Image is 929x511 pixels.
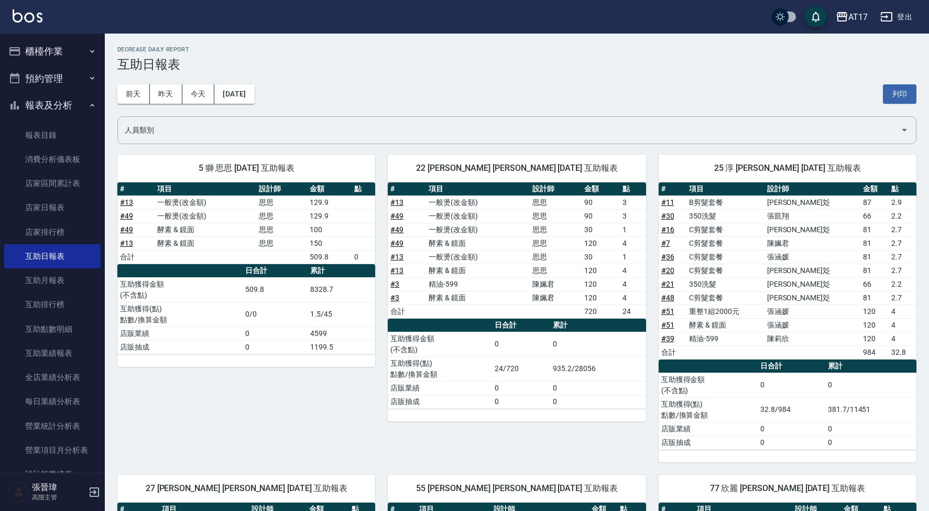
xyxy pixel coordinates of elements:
div: AT17 [848,10,868,24]
a: #13 [390,266,403,275]
td: 思思 [530,264,582,277]
td: 店販業績 [659,422,758,436]
td: 0 [492,395,550,408]
td: B剪髮套餐 [686,195,764,209]
th: 項目 [426,182,530,196]
td: 4 [889,332,916,345]
td: 精油-599 [426,277,530,291]
td: 2.7 [889,264,916,277]
td: 一般燙(改金額) [426,195,530,209]
td: 店販抽成 [117,340,243,354]
a: #49 [390,225,403,234]
td: 935.2/28056 [550,356,646,381]
td: 66 [860,209,888,223]
span: 22 [PERSON_NAME] [PERSON_NAME] [DATE] 互助報表 [400,163,633,173]
td: 509.8 [307,250,352,264]
a: 營業統計分析表 [4,414,101,438]
button: save [805,6,826,27]
td: 0 [243,340,308,354]
table: a dense table [659,360,916,450]
td: C剪髮套餐 [686,291,764,305]
a: #20 [661,266,674,275]
td: [PERSON_NAME]彣 [764,223,861,236]
td: 1 [620,223,646,236]
td: 87 [860,195,888,209]
button: 報表及分析 [4,92,101,119]
td: 2.2 [889,209,916,223]
button: 列印 [883,84,916,104]
td: [PERSON_NAME]彣 [764,264,861,277]
th: # [388,182,426,196]
td: 思思 [256,209,307,223]
td: 90 [582,195,620,209]
td: 32.8/984 [758,397,825,422]
th: 累計 [550,319,646,332]
th: 項目 [155,182,256,196]
th: 金額 [307,182,352,196]
td: 3 [620,209,646,223]
td: 24/720 [492,356,550,381]
td: 一般燙(改金額) [426,209,530,223]
td: 2.9 [889,195,916,209]
table: a dense table [388,182,646,319]
td: 思思 [530,250,582,264]
a: #49 [390,212,403,220]
td: 思思 [530,195,582,209]
td: 0/0 [243,302,308,327]
td: 81 [860,264,888,277]
td: 381.7/11451 [825,397,916,422]
td: 0 [758,373,825,397]
h2: Decrease Daily Report [117,46,916,53]
td: 984 [860,345,888,359]
td: 0 [825,422,916,436]
td: 互助獲得金額 (不含點) [117,277,243,302]
span: 25 淳 [PERSON_NAME] [DATE] 互助報表 [671,163,904,173]
td: 思思 [530,223,582,236]
td: 張涵媛 [764,250,861,264]
td: 81 [860,291,888,305]
th: 金額 [582,182,620,196]
a: #49 [120,225,133,234]
a: #51 [661,321,674,329]
td: 0 [825,373,916,397]
td: 互助獲得金額 (不含點) [388,332,492,356]
td: 120 [582,277,620,291]
td: 120 [582,236,620,250]
td: 酵素 & 鏡面 [155,236,256,250]
button: [DATE] [214,84,254,104]
span: 5 獅 思思 [DATE] 互助報表 [130,163,363,173]
a: 互助點數明細 [4,317,101,341]
button: 前天 [117,84,150,104]
th: 設計師 [256,182,307,196]
a: 互助排行榜 [4,292,101,317]
a: 店家排行榜 [4,220,101,244]
td: 4599 [308,327,375,340]
td: 350洗髮 [686,209,764,223]
a: #13 [390,253,403,261]
td: 0 [352,250,375,264]
p: 高階主管 [32,493,85,502]
input: 人員名稱 [122,121,896,139]
td: [PERSON_NAME]彣 [764,291,861,305]
td: 1199.5 [308,340,375,354]
td: 張凱翔 [764,209,861,223]
th: 項目 [686,182,764,196]
td: 150 [307,236,352,250]
td: 酵素 & 鏡面 [426,236,530,250]
td: 509.8 [243,277,308,302]
td: 2.7 [889,250,916,264]
a: #13 [120,198,133,206]
td: 0 [550,381,646,395]
td: 4 [620,277,646,291]
td: 129.9 [307,209,352,223]
h3: 互助日報表 [117,57,916,72]
td: 陳姵君 [530,277,582,291]
a: #16 [661,225,674,234]
td: 互助獲得(點) 點數/換算金額 [388,356,492,381]
td: 2.7 [889,236,916,250]
th: 累計 [825,360,916,373]
th: 日合計 [243,264,308,278]
td: 66 [860,277,888,291]
td: 酵素 & 鏡面 [426,264,530,277]
th: # [117,182,155,196]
